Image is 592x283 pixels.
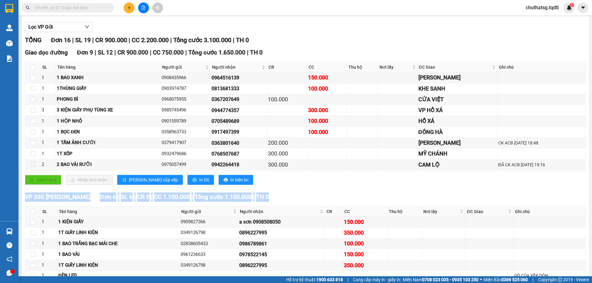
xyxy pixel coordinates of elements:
div: [PERSON_NAME] [418,139,496,147]
div: CAM LỘ [418,160,496,169]
span: Cung cấp máy in - giấy in: [353,276,401,283]
span: Nơi lấy [380,64,411,71]
div: 1 BỌC ĐEN [57,128,159,136]
span: Tổng cước 1.650.000 [188,49,245,56]
button: downloadNhập kho nhận [66,175,113,185]
span: CR 900.000 [117,49,148,56]
span: Miền Bắc [483,276,528,283]
div: CỬA VIỆT [418,95,496,104]
div: 02838605433 [181,240,237,248]
sup: 1 [570,3,574,7]
button: sort-ascending[PERSON_NAME] sắp xếp [117,175,183,185]
img: warehouse-icon [6,40,13,46]
div: 0349126798 [181,262,237,269]
span: Đơn 6 [100,193,116,200]
div: MỸ CHÁNH [418,149,496,158]
div: 150.000 [308,73,346,82]
span: | [118,193,119,200]
span: In DS [199,176,209,183]
div: 1THÙNG GIẤY [57,85,159,92]
div: 300.000 [268,160,306,169]
span: Đơn 16 [51,36,71,44]
span: TH 0 [236,36,249,44]
span: | [151,193,153,200]
div: 1 BAO XANH [57,74,159,82]
span: aim [155,6,160,10]
img: warehouse-icon [6,228,13,235]
div: 100.000 [308,128,346,136]
div: 0363801640 [212,139,266,147]
span: | [134,193,136,200]
div: HỒ XÁ [418,117,496,125]
div: 1 [42,74,55,82]
span: Người gửi [181,208,232,215]
div: 0989745496 [162,107,209,114]
div: 0961236633 [181,251,237,258]
span: copyright [558,277,562,282]
span: chuthatsg.tqdtl [521,4,564,11]
span: CC 2.200.000 [132,36,169,44]
div: 0944774357 [212,107,266,114]
div: 100.000 [308,117,346,125]
div: PHONG BÌ [57,96,159,103]
div: 1 KIỆN GIẤY [58,218,179,226]
span: TH 0 [250,49,263,56]
div: 1 [42,262,56,269]
div: 0909827366 [181,218,237,226]
div: ĐÔNG HÀ [418,128,496,136]
span: ⚪️ [480,278,482,281]
span: Người nhận [212,64,261,71]
button: aim [152,2,163,13]
div: 1 [42,218,56,226]
strong: 0369 525 060 [501,277,528,282]
div: ĐÈN LED [58,272,179,279]
button: printerIn DS [187,175,214,185]
span: | [170,36,172,44]
div: 0903974787 [162,85,209,92]
div: ĐÃ CK ACB [DATE] 19:16 [498,161,584,168]
span: notification [6,256,12,262]
div: 0942264418 [212,161,266,168]
span: ĐC Giao [467,208,507,215]
span: printer [224,178,228,183]
div: 1 [42,229,56,237]
span: | [72,36,74,44]
span: In biên lai [230,176,248,183]
div: 1 HỘP NHỎ [57,118,159,125]
span: Miền Nam [403,276,479,283]
div: 0358963733 [162,128,209,136]
span: VP 330 [PERSON_NAME] [25,193,91,200]
div: 2 [42,161,55,168]
div: 100.000 [268,95,306,104]
th: Thu hộ [347,62,378,72]
div: 3 KIỆN GIẤY PHỤ TÙNG XE [57,107,159,114]
div: 2 BAO VẢI RƯỠI [57,161,159,168]
span: SL 19 [75,36,91,44]
div: 1 [42,128,55,136]
div: 1 [42,85,55,92]
th: Thu hộ [387,207,422,217]
span: caret-down [580,5,586,10]
span: | [114,49,116,56]
img: logo-vxr [5,4,13,13]
button: Lọc VP Gửi [25,22,93,32]
span: Giao dọc đường [25,49,68,56]
button: plus [124,2,134,13]
span: Người nhận [240,208,319,215]
th: CR [267,62,307,72]
th: CR [325,207,343,217]
span: | [95,49,96,56]
div: 0986789861 [239,240,324,248]
div: 0908435966 [162,74,209,82]
div: 1 BAO TRẮNG BẠC MÁI CHE [58,240,179,248]
div: 0964516139 [212,74,266,82]
span: search [26,6,30,10]
th: SL [41,207,57,217]
span: printer [192,178,197,183]
div: 100.000 [308,84,346,93]
span: Tổng cước 3.100.000 [173,36,231,44]
div: 0896227995 [239,261,324,269]
span: | [92,36,94,44]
